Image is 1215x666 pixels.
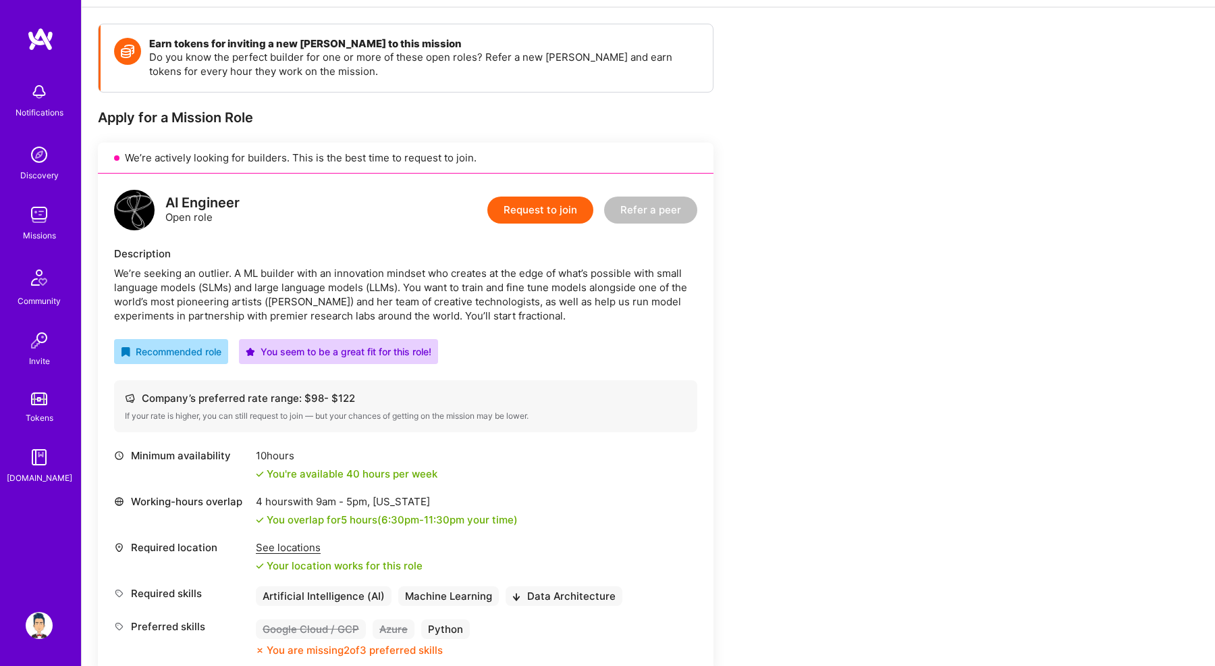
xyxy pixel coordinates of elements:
[98,109,713,126] div: Apply for a Mission Role
[18,294,61,308] div: Community
[26,444,53,471] img: guide book
[22,612,56,639] a: User Avatar
[165,196,240,210] div: AI Engineer
[26,201,53,228] img: teamwork
[20,168,59,182] div: Discovery
[256,586,391,606] div: Artificial Intelligence (AI)
[114,588,124,598] i: icon Tag
[26,612,53,639] img: User Avatar
[506,586,622,606] div: Data Architecture
[114,540,249,555] div: Required location
[267,513,518,527] div: You overlap for 5 hours ( your time)
[487,197,593,224] button: Request to join
[149,38,699,50] h4: Earn tokens for inviting a new [PERSON_NAME] to this mission
[114,247,697,261] div: Description
[256,540,423,555] div: See locations
[26,327,53,354] img: Invite
[16,105,63,120] div: Notifications
[256,646,264,655] i: icon CloseOrange
[256,494,518,509] div: 4 hours with [US_STATE]
[256,516,264,524] i: icon Check
[23,261,55,294] img: Community
[256,559,423,573] div: Your location works for this role
[421,619,470,639] div: Python
[267,643,443,657] div: You are missing 2 of 3 preferred skills
[98,143,713,174] div: We’re actively looking for builders. This is the best time to request to join.
[165,196,240,224] div: Open role
[256,467,437,481] div: You're available 40 hours per week
[149,50,699,78] p: Do you know the perfect builder for one or more of these open roles? Refer a new [PERSON_NAME] an...
[114,542,124,553] i: icon Location
[256,619,366,639] div: Google Cloud / GCP
[246,344,431,359] div: You seem to be a great fit for this role!
[23,228,56,242] div: Missions
[29,354,50,368] div: Invite
[604,197,697,224] button: Refer a peer
[121,347,130,357] i: icon RecommendedBadge
[121,344,221,359] div: Recommended role
[114,449,249,463] div: Minimum availability
[114,38,141,65] img: Token icon
[381,513,464,526] span: 6:30pm - 11:30pm
[398,586,499,606] div: Machine Learning
[114,496,124,507] i: icon World
[125,391,686,405] div: Company’s preferred rate range: $ 98 - $ 122
[246,347,255,357] i: icon PurpleStar
[114,619,249,634] div: Preferred skills
[125,393,135,403] i: icon Cash
[114,190,155,230] img: logo
[114,451,124,461] i: icon Clock
[7,471,72,485] div: [DOMAIN_NAME]
[256,449,437,463] div: 10 hours
[31,392,47,405] img: tokens
[114,266,697,323] div: We’re seeking an outlier. A ML builder with an innovation mindset who creates at the edge of what...
[373,619,414,639] div: Azure
[26,78,53,105] img: bell
[114,621,124,632] i: icon Tag
[114,494,249,509] div: Working-hours overlap
[26,411,53,425] div: Tokens
[114,586,249,600] div: Required skills
[313,495,373,508] span: 9am - 5pm ,
[512,593,520,601] i: icon BlackArrowDown
[26,141,53,168] img: discovery
[256,562,264,570] i: icon Check
[27,27,54,51] img: logo
[125,411,686,421] div: If your rate is higher, you can still request to join — but your chances of getting on the missio...
[256,470,264,478] i: icon Check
